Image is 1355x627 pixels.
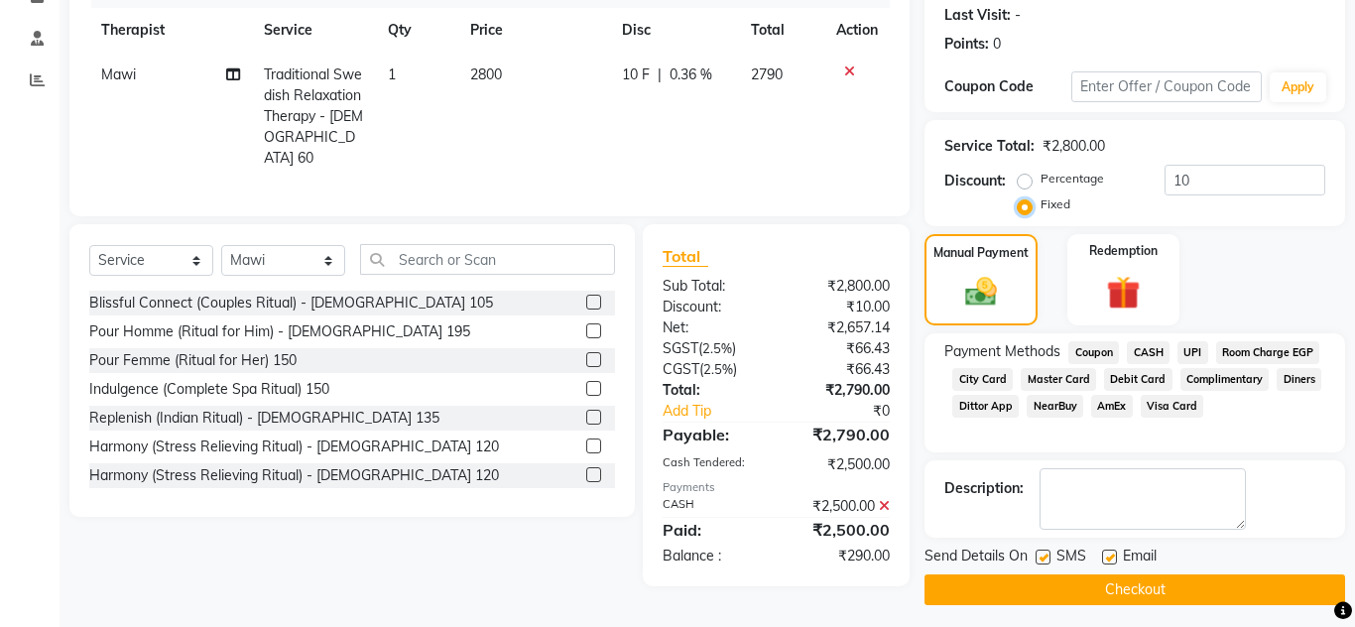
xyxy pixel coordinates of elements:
[648,518,777,542] div: Paid:
[648,297,777,317] div: Discount:
[952,368,1013,391] span: City Card
[458,8,611,53] th: Price
[648,338,777,359] div: ( )
[1180,368,1270,391] span: Complimentary
[264,65,363,167] span: Traditional Swedish Relaxation Therapy - [DEMOGRAPHIC_DATA] 60
[89,293,493,313] div: Blissful Connect (Couples Ritual) - [DEMOGRAPHIC_DATA] 105
[944,34,989,55] div: Points:
[952,395,1019,418] span: Dittor App
[777,276,906,297] div: ₹2,800.00
[648,401,798,422] a: Add Tip
[1216,341,1320,364] span: Room Charge EGP
[648,276,777,297] div: Sub Total:
[1177,341,1208,364] span: UPI
[648,423,777,446] div: Payable:
[777,454,906,475] div: ₹2,500.00
[670,64,712,85] span: 0.36 %
[944,76,1071,97] div: Coupon Code
[648,454,777,475] div: Cash Tendered:
[777,317,906,338] div: ₹2,657.14
[1056,546,1086,570] span: SMS
[89,8,252,53] th: Therapist
[89,350,297,371] div: Pour Femme (Ritual for Her) 150
[1043,136,1105,157] div: ₹2,800.00
[663,246,708,267] span: Total
[739,8,824,53] th: Total
[955,274,1007,311] img: _cash.svg
[1041,170,1104,188] label: Percentage
[1270,72,1326,102] button: Apply
[1021,368,1096,391] span: Master Card
[944,5,1011,26] div: Last Visit:
[648,546,777,566] div: Balance :
[648,496,777,517] div: CASH
[824,8,890,53] th: Action
[388,65,396,83] span: 1
[993,34,1001,55] div: 0
[1091,395,1133,418] span: AmEx
[622,64,650,85] span: 10 F
[1068,341,1119,364] span: Coupon
[89,321,470,342] div: Pour Homme (Ritual for Him) - [DEMOGRAPHIC_DATA] 195
[663,360,699,378] span: CGST
[1027,395,1083,418] span: NearBuy
[89,379,329,400] div: Indulgence (Complete Spa Ritual) 150
[360,244,615,275] input: Search or Scan
[798,401,905,422] div: ₹0
[663,479,890,496] div: Payments
[777,546,906,566] div: ₹290.00
[944,171,1006,191] div: Discount:
[610,8,739,53] th: Disc
[89,465,499,486] div: Harmony (Stress Relieving Ritual) - [DEMOGRAPHIC_DATA] 120
[777,338,906,359] div: ₹66.43
[89,437,499,457] div: Harmony (Stress Relieving Ritual) - [DEMOGRAPHIC_DATA] 120
[101,65,136,83] span: Mawi
[777,359,906,380] div: ₹66.43
[376,8,458,53] th: Qty
[924,546,1028,570] span: Send Details On
[648,380,777,401] div: Total:
[1071,71,1262,102] input: Enter Offer / Coupon Code
[751,65,783,83] span: 2790
[944,341,1060,362] span: Payment Methods
[1277,368,1321,391] span: Diners
[777,297,906,317] div: ₹10.00
[1141,395,1204,418] span: Visa Card
[1015,5,1021,26] div: -
[703,361,733,377] span: 2.5%
[89,408,439,429] div: Replenish (Indian Ritual) - [DEMOGRAPHIC_DATA] 135
[1089,242,1158,260] label: Redemption
[944,478,1024,499] div: Description:
[658,64,662,85] span: |
[648,359,777,380] div: ( )
[933,244,1029,262] label: Manual Payment
[924,574,1345,605] button: Checkout
[944,136,1035,157] div: Service Total:
[777,518,906,542] div: ₹2,500.00
[648,317,777,338] div: Net:
[777,423,906,446] div: ₹2,790.00
[1096,272,1151,313] img: _gift.svg
[1127,341,1170,364] span: CASH
[1041,195,1070,213] label: Fixed
[1123,546,1157,570] span: Email
[252,8,376,53] th: Service
[1104,368,1172,391] span: Debit Card
[777,496,906,517] div: ₹2,500.00
[663,339,698,357] span: SGST
[702,340,732,356] span: 2.5%
[777,380,906,401] div: ₹2,790.00
[470,65,502,83] span: 2800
